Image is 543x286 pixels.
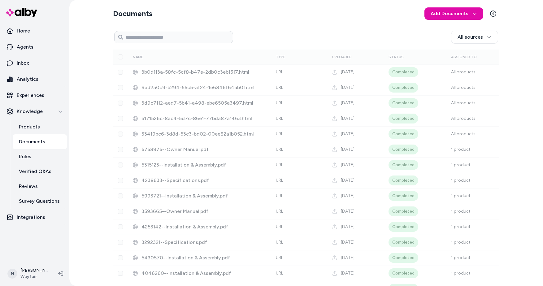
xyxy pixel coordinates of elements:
[341,115,354,122] span: [DATE]
[19,153,31,160] p: Rules
[141,270,266,277] span: 4046260--Installation & Assembly.pdf
[133,161,266,169] div: 5315123--Installation & Assembly.pdf
[133,270,266,277] div: 4046260--Installation & Assembly.pdf
[20,267,48,274] p: [PERSON_NAME]
[141,192,266,200] span: 5993721--Installation & Assembly.pdf
[141,177,266,184] span: 4238633--Specifications.pdf
[19,168,51,175] p: Verified Q&As
[276,240,283,245] span: URL
[133,223,266,231] div: 4253142--Installation & Assembly.pdf
[17,76,38,83] p: Analytics
[276,178,283,183] span: URL
[276,193,283,198] span: URL
[118,193,123,198] button: Select row
[17,59,29,67] p: Inbox
[17,214,45,221] p: Integrations
[13,119,67,134] a: Products
[276,131,283,136] span: URL
[141,146,266,153] span: 5758975--Owner Manual.pdf
[389,175,418,185] div: Completed
[332,55,352,59] span: Uploaded
[133,177,266,184] div: 4238633--Specifications.pdf
[13,134,67,149] a: Documents
[118,240,123,245] button: Select row
[389,83,418,93] div: Completed
[389,222,418,232] div: Completed
[118,132,123,136] button: Select row
[118,271,123,276] button: Select row
[118,147,123,152] button: Select row
[141,161,266,169] span: 5315123--Installation & Assembly.pdf
[2,56,67,71] a: Inbox
[19,138,45,145] p: Documents
[341,208,354,214] span: [DATE]
[451,69,476,75] span: All products
[2,104,67,119] button: Knowledge
[133,192,266,200] div: 5993721--Installation & Assembly.pdf
[133,130,266,138] div: 33419bc6-3d8d-53c3-bd02-00ee82a1b052.html
[341,100,354,106] span: [DATE]
[133,254,266,262] div: 5430570--Installation & Assembly.pdf
[133,68,266,76] div: 3b0d113a-58fc-5cf8-b47e-2db0c3eb1517.html
[451,162,471,167] span: 1 product
[118,209,123,214] button: Select row
[451,224,471,229] span: 1 product
[133,84,266,91] div: 9ad2a0c9-b294-55c5-af24-1e6846f64ab0.html
[276,271,283,276] span: URL
[2,40,67,54] a: Agents
[13,194,67,209] a: Survey Questions
[141,208,266,215] span: 3593665--Owner Manual.pdf
[341,131,354,137] span: [DATE]
[451,131,476,136] span: All products
[19,123,40,131] p: Products
[451,147,471,152] span: 1 product
[4,264,53,284] button: N[PERSON_NAME]Wayfair
[141,130,266,138] span: 33419bc6-3d8d-53c3-bd02-00ee82a1b052.html
[133,239,266,246] div: 3292321--Specifications.pdf
[389,55,404,59] span: Status
[276,147,283,152] span: URL
[389,237,418,247] div: Completed
[451,116,476,121] span: All products
[451,209,471,214] span: 1 product
[341,193,354,199] span: [DATE]
[141,84,266,91] span: 9ad2a0c9-b294-55c5-af24-1e6846f64ab0.html
[341,177,354,184] span: [DATE]
[276,224,283,229] span: URL
[451,255,471,260] span: 1 product
[6,8,37,17] img: alby Logo
[141,254,266,262] span: 5430570--Installation & Assembly.pdf
[118,255,123,260] button: Select row
[17,27,30,35] p: Home
[2,88,67,103] a: Experiences
[118,70,123,75] button: Select row
[389,67,418,77] div: Completed
[118,116,123,121] button: Select row
[141,223,266,231] span: 4253142--Installation & Assembly.pdf
[2,72,67,87] a: Analytics
[141,68,266,76] span: 3b0d113a-58fc-5cf8-b47e-2db0c3eb1517.html
[451,271,471,276] span: 1 product
[118,178,123,183] button: Select row
[13,164,67,179] a: Verified Q&As
[276,162,283,167] span: URL
[118,54,123,59] button: Select all
[341,69,354,75] span: [DATE]
[141,99,266,107] span: 3d9c7112-aed7-5b41-a498-ebe6505a3497.html
[451,100,476,106] span: All products
[276,209,283,214] span: URL
[389,129,418,139] div: Completed
[341,146,354,153] span: [DATE]
[113,9,152,19] h2: Documents
[141,115,266,122] span: a171526c-8ac4-5d7c-86e1-77bda87a1463.html
[341,239,354,245] span: [DATE]
[389,114,418,123] div: Completed
[458,33,483,41] span: All sources
[20,274,48,280] span: Wayfair
[118,224,123,229] button: Select row
[424,7,483,20] button: Add Documents
[389,160,418,170] div: Completed
[451,240,471,245] span: 1 product
[451,55,477,59] span: Assigned To
[19,183,38,190] p: Reviews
